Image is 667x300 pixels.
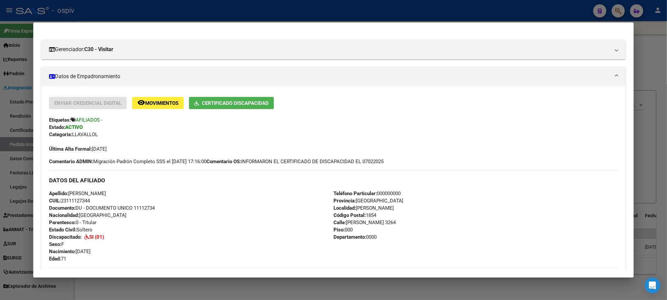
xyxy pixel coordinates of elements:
mat-expansion-panel-header: Datos de Empadronamiento [41,67,626,86]
span: F [49,241,64,247]
span: [PERSON_NAME] [49,191,106,196]
span: Movimientos [145,100,178,106]
span: [GEOGRAPHIC_DATA] [333,198,403,204]
strong: Comentario ADMIN: [49,159,93,165]
span: Soltero [49,227,93,233]
strong: C30 - Visitar [84,45,113,53]
strong: Etiquetas: [49,117,71,123]
strong: Última Alta Formal: [49,146,92,152]
span: [PERSON_NAME] [333,205,394,211]
strong: ACTIVO [65,124,83,130]
span: [DATE] [49,249,91,255]
strong: Localidad: [333,205,356,211]
span: Enviar Credencial Digital [54,100,121,106]
span: AFILIADOS - [76,117,102,123]
div: LLAVALLOL [49,131,618,138]
strong: Código Postal: [333,212,366,218]
strong: Parentesco: [49,220,76,225]
mat-panel-title: Gerenciador: [49,45,610,53]
span: 000000000 [333,191,401,196]
strong: Piso: [333,227,345,233]
span: Migración Padrón Completo SSS el [DATE] 17:16:00 [49,158,206,165]
span: 000 [333,227,353,233]
span: DU - DOCUMENTO UNICO 11112734 [49,205,155,211]
button: Certificado Discapacidad [189,97,274,109]
strong: Documento: [49,205,75,211]
strong: Calle: [333,220,346,225]
button: Enviar Credencial Digital [49,97,127,109]
mat-panel-title: Datos de Empadronamiento [49,73,610,80]
span: 71 [49,256,66,262]
strong: Departamento: [333,234,366,240]
span: Certificado Discapacidad [202,100,269,106]
strong: Estado Civil: [49,227,76,233]
strong: Estado: [49,124,65,130]
mat-icon: remove_red_eye [137,99,145,106]
strong: Categoria: [49,132,72,137]
span: [DATE] [49,146,107,152]
strong: Comentario OS: [206,159,241,165]
span: 0 - Titular [49,220,96,225]
button: Movimientos [132,97,184,109]
span: INFORMARON EL CERTIFICADO DE DISCAPACIDAD EL 07022025 [206,158,384,165]
span: [PERSON_NAME] 3264 [333,220,396,225]
strong: Nacimiento: [49,249,76,255]
span: [GEOGRAPHIC_DATA] [49,212,126,218]
strong: Discapacitado: [49,234,82,240]
span: 23111127344 [49,198,90,204]
strong: Apellido: [49,191,68,196]
mat-expansion-panel-header: Gerenciador:C30 - Visitar [41,40,626,59]
span: 1854 [333,212,376,218]
strong: Teléfono Particular: [333,191,377,196]
h3: DATOS DEL AFILIADO [49,177,618,184]
span: 0000 [333,234,377,240]
strong: Nacionalidad: [49,212,79,218]
strong: Provincia: [333,198,356,204]
strong: Sexo: [49,241,61,247]
div: Open Intercom Messenger [645,278,660,293]
strong: Edad: [49,256,61,262]
strong: SI (01) [89,234,104,240]
strong: CUIL: [49,198,61,204]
